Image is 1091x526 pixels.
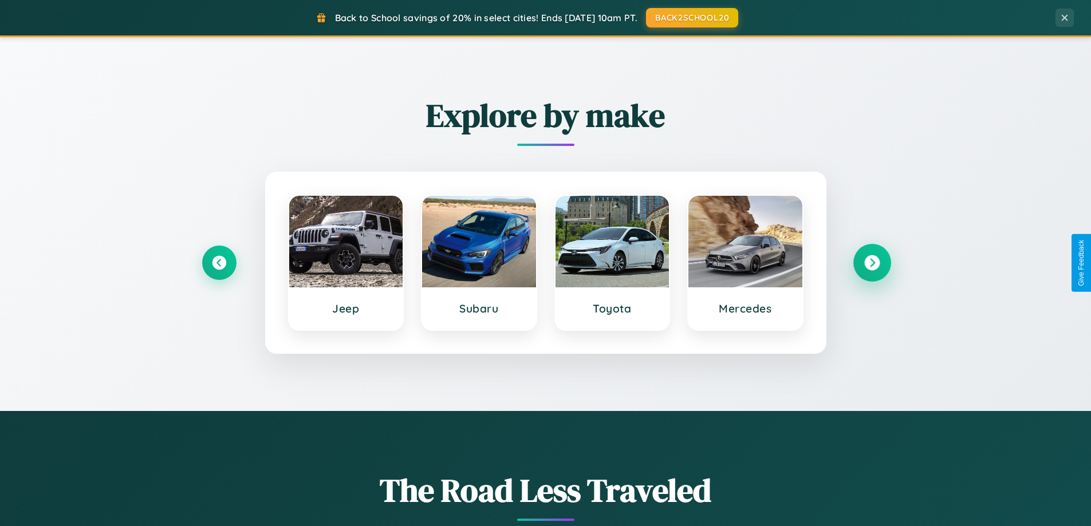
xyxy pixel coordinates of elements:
[301,302,392,315] h3: Jeep
[646,8,738,27] button: BACK2SCHOOL20
[700,302,791,315] h3: Mercedes
[1077,240,1085,286] div: Give Feedback
[335,12,637,23] span: Back to School savings of 20% in select cities! Ends [DATE] 10am PT.
[202,468,889,512] h1: The Road Less Traveled
[434,302,525,315] h3: Subaru
[567,302,658,315] h3: Toyota
[202,93,889,137] h2: Explore by make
